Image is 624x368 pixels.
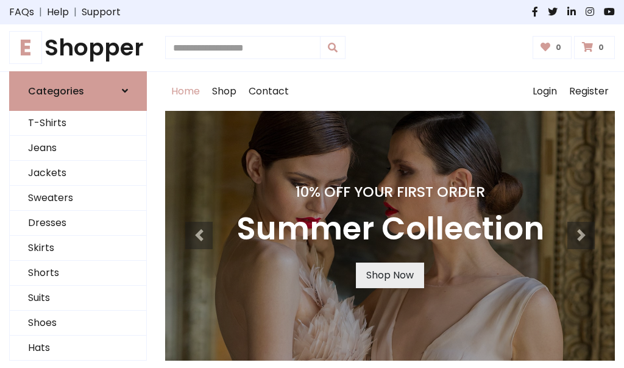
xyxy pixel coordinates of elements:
[206,72,243,111] a: Shop
[34,5,47,19] span: |
[10,211,146,236] a: Dresses
[10,136,146,161] a: Jeans
[9,34,147,62] h1: Shopper
[9,34,147,62] a: EShopper
[69,5,82,19] span: |
[243,72,295,111] a: Contact
[9,31,42,64] span: E
[574,36,615,59] a: 0
[10,186,146,211] a: Sweaters
[236,183,544,200] h4: 10% Off Your First Order
[526,72,563,111] a: Login
[356,263,424,288] a: Shop Now
[28,85,84,97] h6: Categories
[595,42,607,53] span: 0
[10,236,146,261] a: Skirts
[165,72,206,111] a: Home
[9,5,34,19] a: FAQs
[10,336,146,361] a: Hats
[533,36,572,59] a: 0
[10,261,146,286] a: Shorts
[82,5,121,19] a: Support
[563,72,615,111] a: Register
[10,111,146,136] a: T-Shirts
[47,5,69,19] a: Help
[10,311,146,336] a: Shoes
[236,210,544,248] h3: Summer Collection
[10,286,146,311] a: Suits
[9,71,147,111] a: Categories
[10,161,146,186] a: Jackets
[553,42,564,53] span: 0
